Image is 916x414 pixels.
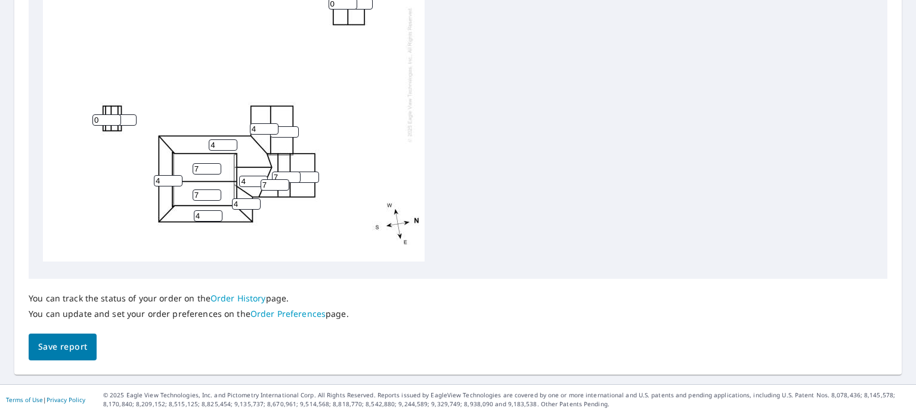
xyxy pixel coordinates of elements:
button: Save report [29,334,97,360]
p: You can update and set your order preferences on the page. [29,309,349,319]
span: Save report [38,340,87,354]
a: Order Preferences [250,308,326,319]
p: © 2025 Eagle View Technologies, Inc. and Pictometry International Corp. All Rights Reserved. Repo... [103,391,910,409]
a: Privacy Policy [47,396,85,404]
p: | [6,396,85,403]
p: You can track the status of your order on the page. [29,293,349,304]
a: Order History [211,292,266,304]
a: Terms of Use [6,396,43,404]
